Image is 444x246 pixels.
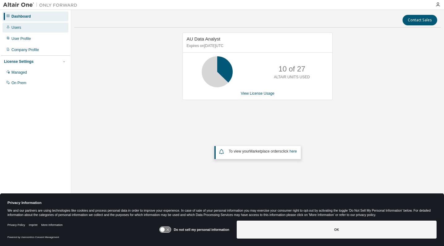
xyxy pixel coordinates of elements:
[11,25,21,30] div: Users
[278,64,305,74] p: 10 of 27
[187,43,327,49] p: Expires on [DATE] UTC
[289,149,297,153] a: here
[274,75,310,80] p: ALTAIR UNITS USED
[11,47,39,52] div: Company Profile
[187,36,220,41] span: AU Data Analyst
[241,91,274,96] a: View License Usage
[229,149,297,153] span: To view your click
[249,149,281,153] em: Marketplace orders
[11,36,31,41] div: User Profile
[403,15,437,25] button: Contact Sales
[11,14,31,19] div: Dashboard
[4,59,33,64] div: License Settings
[11,80,26,85] div: On Prem
[11,70,27,75] div: Managed
[3,2,80,8] img: Altair One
